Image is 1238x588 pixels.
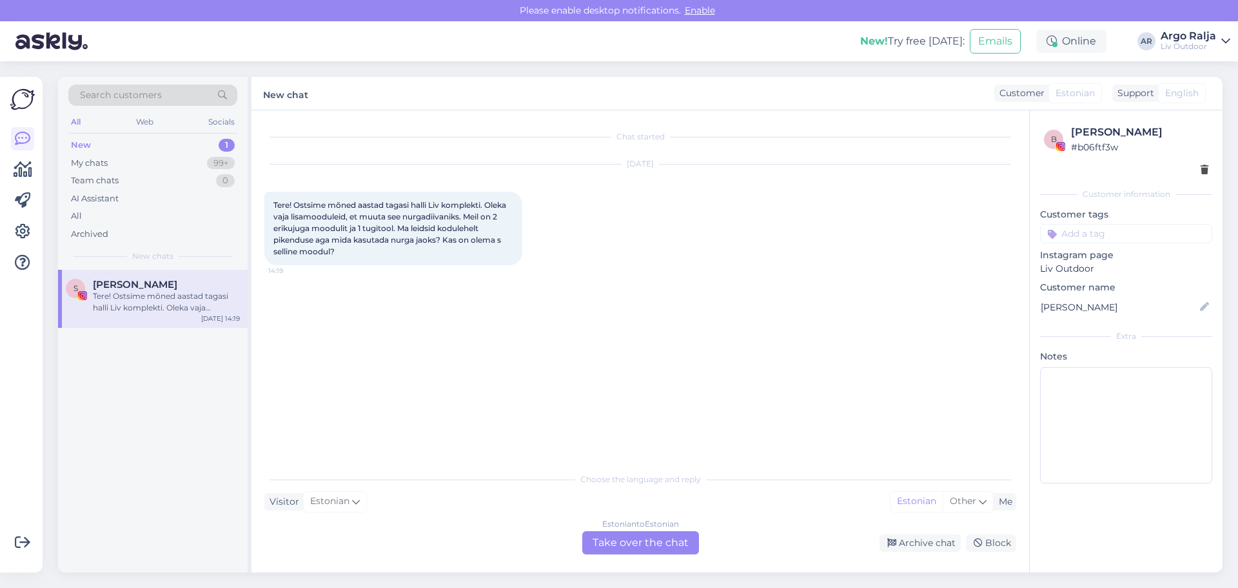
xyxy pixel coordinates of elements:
[264,131,1016,143] div: Chat started
[1040,224,1212,243] input: Add a tag
[264,474,1016,485] div: Choose the language and reply
[1040,208,1212,221] p: Customer tags
[71,157,108,170] div: My chats
[71,139,91,152] div: New
[1040,248,1212,262] p: Instagram page
[602,518,679,530] div: Estonian to Estonian
[1040,330,1212,342] div: Extra
[860,34,965,49] div: Try free [DATE]:
[219,139,235,152] div: 1
[1071,140,1208,154] div: # b06ftf3w
[273,200,508,256] span: Tere! Ostsime mõned aastad tagasi halli Liv komplekti. Oleka vaja lisamooduleid, et muuta see nur...
[1040,281,1212,294] p: Customer name
[74,283,78,293] span: S
[93,290,240,314] div: Tere! Ostsime mõned aastad tagasi halli Liv komplekti. Oleka vaja lisamooduleid, et muuta see nur...
[1165,86,1199,100] span: English
[132,250,173,262] span: New chats
[1137,32,1155,50] div: AR
[68,114,83,130] div: All
[950,495,976,507] span: Other
[994,86,1045,100] div: Customer
[216,174,235,187] div: 0
[970,29,1021,54] button: Emails
[1071,125,1208,140] div: [PERSON_NAME]
[1041,300,1197,314] input: Add name
[10,87,35,112] img: Askly Logo
[994,495,1012,509] div: Me
[206,114,237,130] div: Socials
[1040,262,1212,276] p: Liv Outdoor
[201,314,240,323] div: [DATE] 14:19
[93,279,177,290] span: Stella Lembra
[71,174,119,187] div: Team chats
[263,85,308,102] label: New chat
[80,88,162,102] span: Search customers
[879,534,961,552] div: Archive chat
[207,157,235,170] div: 99+
[264,158,1016,170] div: [DATE]
[1161,31,1230,52] a: Argo RaljaLiv Outdoor
[71,210,82,223] div: All
[1056,86,1095,100] span: Estonian
[860,35,888,47] b: New!
[1112,86,1154,100] div: Support
[582,531,699,554] div: Take over the chat
[681,5,719,16] span: Enable
[71,192,119,205] div: AI Assistant
[264,495,299,509] div: Visitor
[1036,30,1106,53] div: Online
[1051,134,1057,144] span: b
[966,534,1016,552] div: Block
[1040,350,1212,363] p: Notes
[71,228,108,241] div: Archived
[1161,41,1216,52] div: Liv Outdoor
[890,492,943,511] div: Estonian
[310,494,349,509] span: Estonian
[133,114,156,130] div: Web
[1040,188,1212,200] div: Customer information
[268,266,317,276] span: 14:19
[1161,31,1216,41] div: Argo Ralja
